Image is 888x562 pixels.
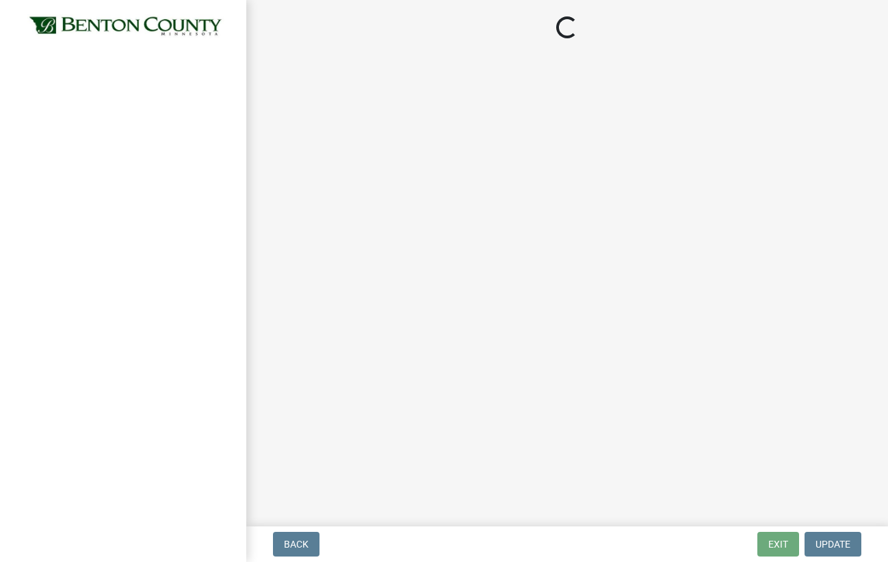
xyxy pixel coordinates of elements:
button: Update [805,532,861,557]
span: Update [815,539,850,550]
img: Benton County, Minnesota [27,14,224,39]
span: Back [284,539,309,550]
button: Back [273,532,319,557]
button: Exit [757,532,799,557]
